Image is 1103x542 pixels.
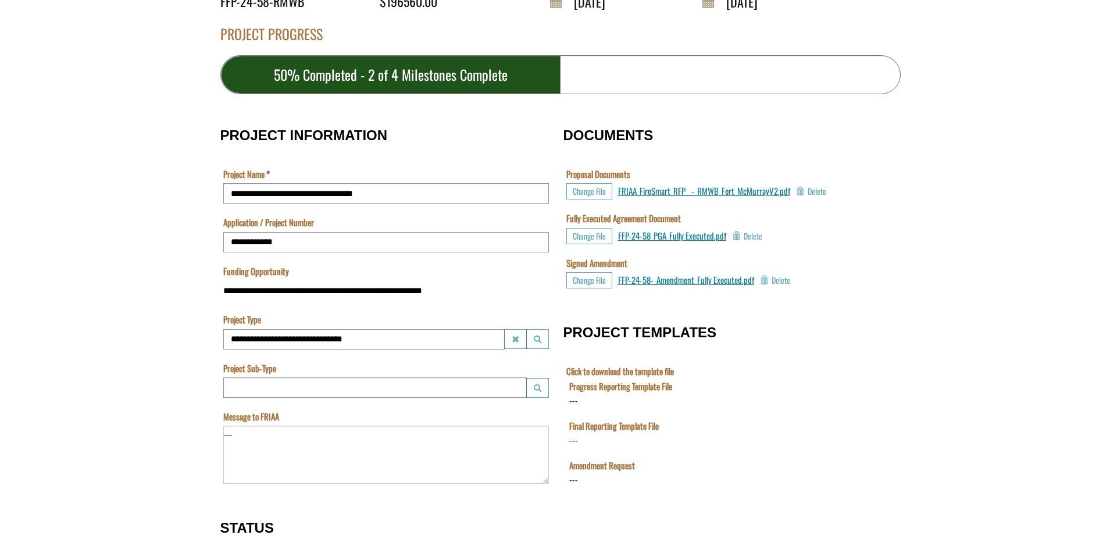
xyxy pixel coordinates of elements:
[3,54,12,66] div: ---
[220,520,552,536] h3: STATUS
[220,116,552,497] fieldset: PROJECT INFORMATION
[220,128,552,143] h3: PROJECT INFORMATION
[223,377,527,398] input: Project Sub-Type
[796,183,826,199] button: Delete
[563,128,883,143] h3: DOCUMENTS
[618,273,754,286] a: FFP-24-58-_Amendment_Fully Executed.pdf
[563,116,883,301] fieldset: DOCUMENTS
[220,24,901,55] div: PROJECT PROGRESS
[760,272,790,288] button: Delete
[566,365,674,377] label: Click to download the template file
[223,411,279,423] label: Message to FRIAA
[3,79,69,91] label: File field for users to download amendment request template
[223,280,549,301] input: Funding Opportunity
[566,212,681,224] label: Fully Executed Agreement Document
[223,265,289,277] label: Funding Opportunity
[3,93,12,105] div: ---
[221,56,561,94] div: 50% Completed - 2 of 4 Milestones Complete
[566,257,627,269] label: Signed Amendment
[504,329,527,349] button: Project Type Clear lookup field
[223,216,314,229] label: Application / Project Number
[223,362,276,375] label: Project Sub-Type
[563,325,883,340] h3: PROJECT TEMPLATES
[566,228,612,244] button: Choose File for Fully Executed Agreement Document
[223,428,232,440] div: —
[223,168,270,180] label: Project Name
[223,313,261,326] label: Project Type
[223,183,549,204] input: Project Name
[618,184,790,197] a: FRIAA_FireSmart_RFP__-_RMWB_Fort_McMurrayV2.pdf
[3,40,92,52] label: Final Reporting Template File
[618,229,726,242] a: FFP-24-58_PGA_Fully Executed.pdf
[223,426,549,484] textarea: Message to FRIAA
[566,168,630,180] label: Proposal Documents
[566,272,612,288] button: Choose File for Signed Amendment
[526,329,549,349] button: Project Type Launch lookup modal
[526,378,549,398] button: Project Sub-Type Launch lookup modal
[566,183,612,199] button: Choose File for Proposal Documents
[563,313,883,514] fieldset: PROJECT TEMPLATES
[732,228,762,244] button: Delete
[223,329,505,350] input: Project Type
[3,14,12,26] div: ---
